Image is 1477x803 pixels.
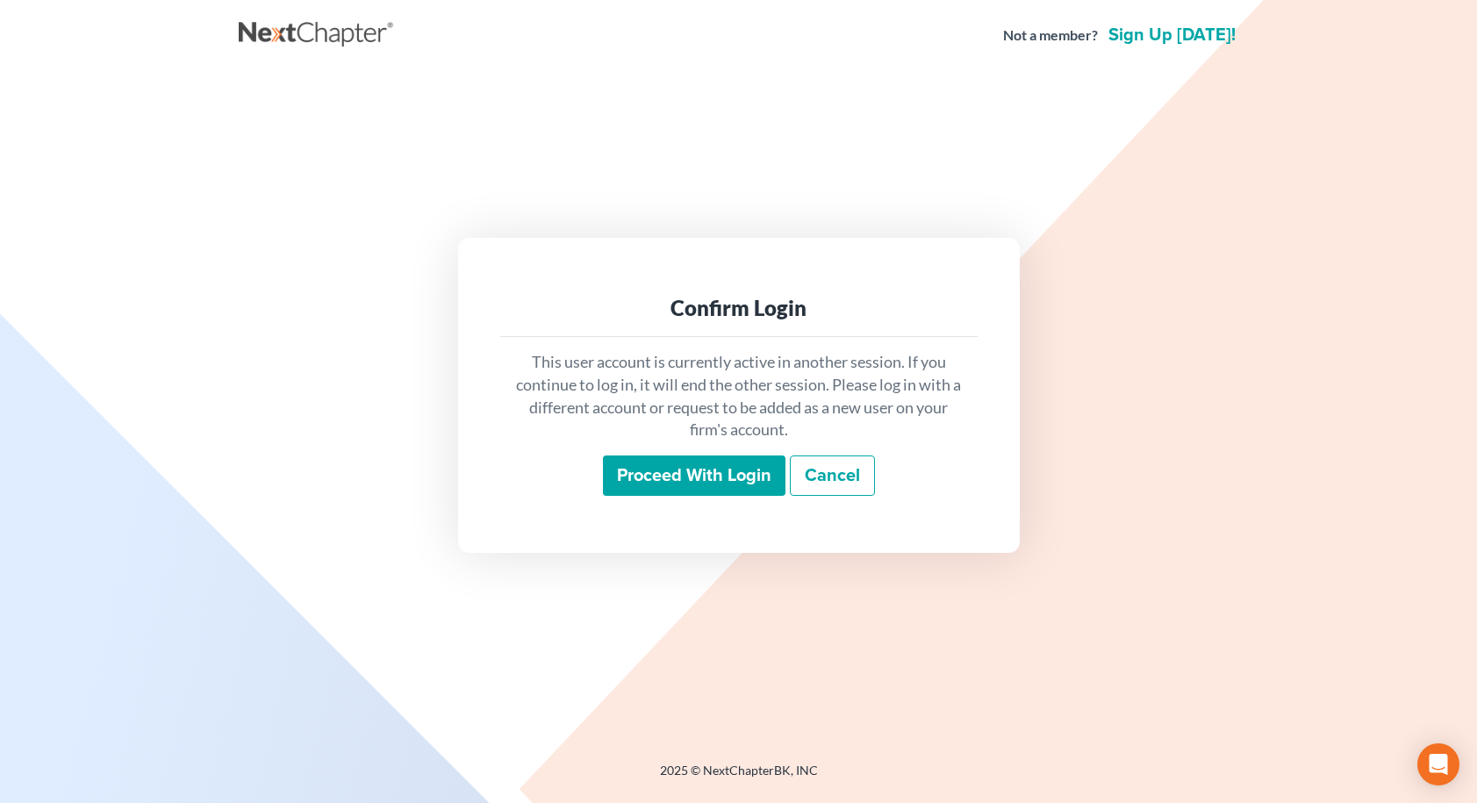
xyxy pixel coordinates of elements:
[603,455,785,496] input: Proceed with login
[1003,25,1098,46] strong: Not a member?
[514,351,964,441] p: This user account is currently active in another session. If you continue to log in, it will end ...
[1417,743,1459,785] div: Open Intercom Messenger
[239,762,1239,793] div: 2025 © NextChapterBK, INC
[790,455,875,496] a: Cancel
[1105,26,1239,44] a: Sign up [DATE]!
[514,294,964,322] div: Confirm Login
